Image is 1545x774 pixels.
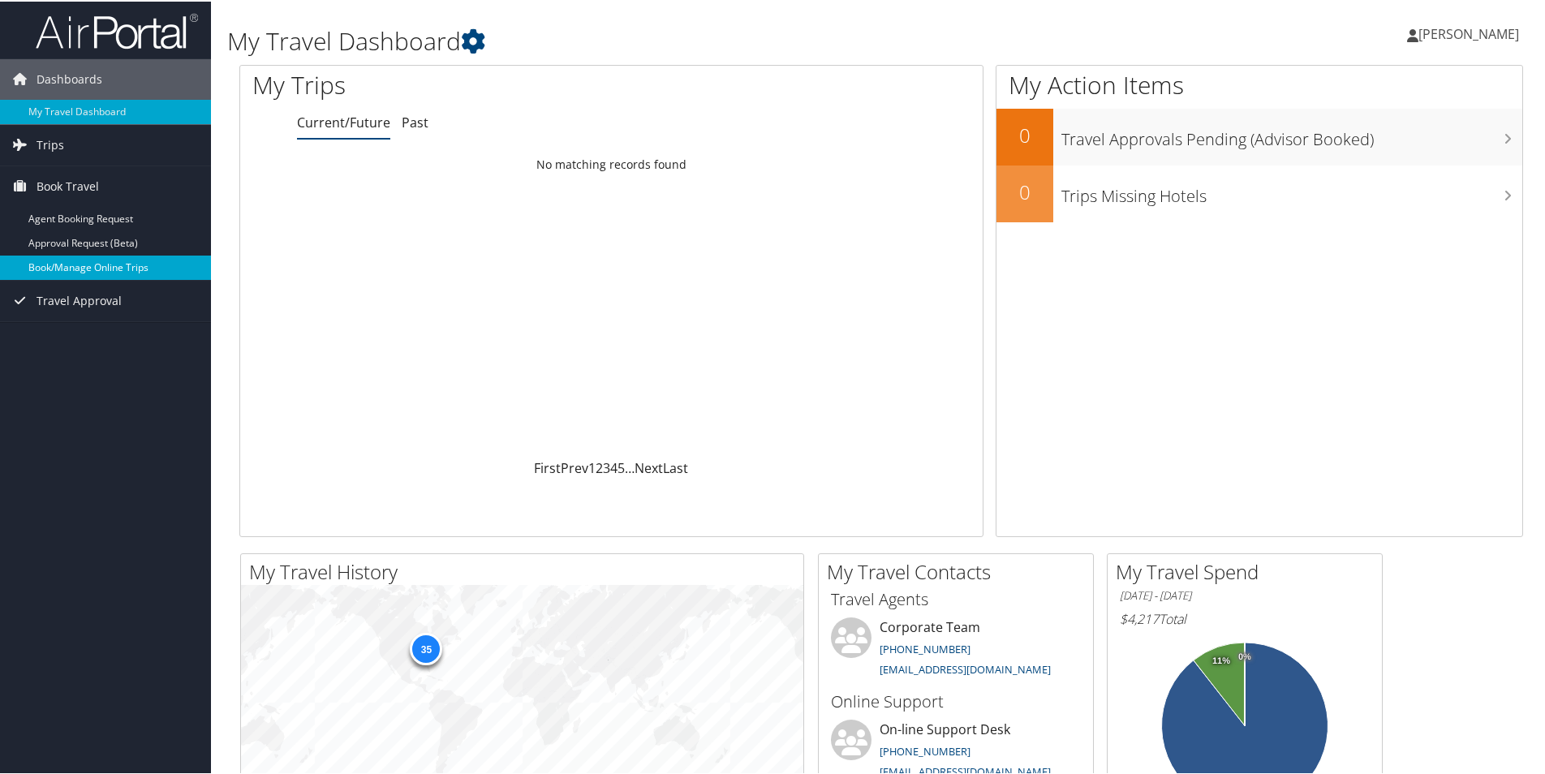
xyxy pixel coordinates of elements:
[561,458,588,475] a: Prev
[831,689,1081,712] h3: Online Support
[410,630,442,663] div: 35
[1120,608,1159,626] span: $4,217
[996,107,1522,164] a: 0Travel Approvals Pending (Advisor Booked)
[1061,175,1522,206] h3: Trips Missing Hotels
[588,458,596,475] a: 1
[1120,587,1370,602] h6: [DATE] - [DATE]
[1418,24,1519,41] span: [PERSON_NAME]
[610,458,618,475] a: 4
[1120,608,1370,626] h6: Total
[880,742,970,757] a: [PHONE_NUMBER]
[1061,118,1522,149] h3: Travel Approvals Pending (Advisor Booked)
[37,165,99,205] span: Book Travel
[880,660,1051,675] a: [EMAIL_ADDRESS][DOMAIN_NAME]
[37,123,64,164] span: Trips
[297,112,390,130] a: Current/Future
[996,164,1522,221] a: 0Trips Missing Hotels
[402,112,428,130] a: Past
[996,120,1053,148] h2: 0
[252,67,661,101] h1: My Trips
[625,458,635,475] span: …
[534,458,561,475] a: First
[831,587,1081,609] h3: Travel Agents
[618,458,625,475] a: 5
[823,616,1089,682] li: Corporate Team
[880,640,970,655] a: [PHONE_NUMBER]
[249,557,803,584] h2: My Travel History
[827,557,1093,584] h2: My Travel Contacts
[596,458,603,475] a: 2
[603,458,610,475] a: 3
[663,458,688,475] a: Last
[36,11,198,49] img: airportal-logo.png
[1116,557,1382,584] h2: My Travel Spend
[240,148,983,178] td: No matching records found
[1407,8,1535,57] a: [PERSON_NAME]
[37,58,102,98] span: Dashboards
[996,177,1053,204] h2: 0
[1212,655,1230,664] tspan: 11%
[996,67,1522,101] h1: My Action Items
[227,23,1100,57] h1: My Travel Dashboard
[37,279,122,320] span: Travel Approval
[1238,651,1251,660] tspan: 0%
[635,458,663,475] a: Next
